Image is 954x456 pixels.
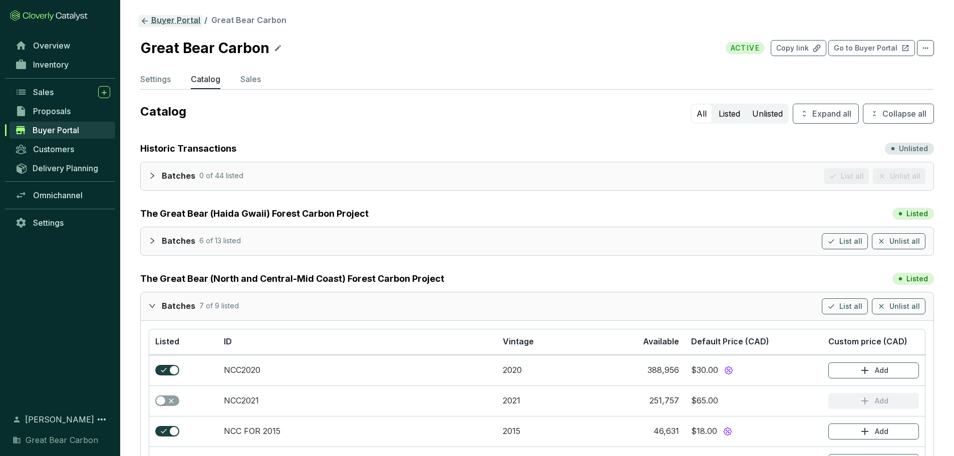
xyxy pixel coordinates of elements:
[33,106,71,116] span: Proposals
[906,274,928,284] p: Listed
[140,207,369,221] a: The Great Bear (Haida Gwaii) Forest Carbon Project
[692,105,712,123] button: All
[33,218,64,228] span: Settings
[899,144,928,154] p: Unlisted
[714,105,745,123] button: Listed
[776,43,809,53] p: Copy link
[33,87,54,97] span: Sales
[650,395,679,406] div: 251,757
[140,142,236,156] a: Historic Transactions
[140,37,270,59] p: Great Bear Carbon
[872,298,925,314] button: Unlist all
[812,108,851,120] span: Expand all
[872,233,925,249] button: Unlist all
[10,141,115,158] a: Customers
[497,355,582,385] td: 2020
[497,329,582,355] th: Vintage
[889,236,920,246] span: Unlist all
[224,365,260,375] a: NCC2020
[497,385,582,416] td: 2021
[10,122,115,139] a: Buyer Portal
[140,272,444,286] a: The Great Bear (North and Central-Mid Coast) Forest Carbon Project
[240,73,261,85] p: Sales
[224,336,232,346] span: ID
[218,416,497,446] td: NCC FOR 2015
[654,426,679,437] div: 46,631
[828,423,919,439] button: Add
[199,301,239,312] p: 7 of 9 listed
[747,105,788,123] button: Unlisted
[33,190,83,200] span: Omnichannel
[138,15,202,27] a: Buyer Portal
[875,426,888,436] p: Add
[771,40,826,56] button: Copy link
[648,365,679,376] div: 388,956
[822,233,868,249] button: List all
[889,301,920,311] span: Unlist all
[863,104,934,124] button: Collapse all
[33,144,74,154] span: Customers
[691,426,717,437] div: $18.00
[10,103,115,120] a: Proposals
[10,187,115,204] a: Omnichannel
[33,41,70,51] span: Overview
[149,329,218,355] th: Listed
[834,43,897,53] p: Go to Buyer Portal
[691,365,718,376] div: $30.00
[149,172,156,179] span: collapsed
[497,416,582,446] td: 2015
[149,168,162,183] div: collapsed
[162,236,195,247] p: Batches
[906,209,928,219] p: Listed
[224,426,280,436] a: NCC FOR 2015
[503,336,534,346] span: Vintage
[33,125,79,135] span: Buyer Portal
[140,73,171,85] p: Settings
[149,237,156,244] span: collapsed
[211,15,286,25] span: Great Bear Carbon
[643,336,679,346] span: Available
[149,302,156,309] span: expanded
[224,395,259,405] a: NCC2021
[882,108,926,120] span: Collapse all
[875,365,888,375] p: Add
[828,336,907,346] span: Custom price (CAD)
[149,298,162,313] div: expanded
[218,329,497,355] th: ID
[33,163,98,173] span: Delivery Planning
[828,40,915,56] button: Go to Buyer Portal
[199,236,241,247] p: 6 of 13 listed
[10,214,115,231] a: Settings
[155,336,179,346] span: Listed
[10,56,115,73] a: Inventory
[828,362,919,378] button: Add
[10,84,115,101] a: Sales
[691,395,816,406] section: $65.00
[162,301,195,312] p: Batches
[822,298,868,314] button: List all
[10,160,115,176] a: Delivery Planning
[199,171,243,182] p: 0 of 44 listed
[25,413,94,425] span: [PERSON_NAME]
[204,15,207,27] li: /
[162,171,195,182] p: Batches
[218,355,497,385] td: NCC2020
[140,104,687,120] p: Catalog
[10,37,115,54] a: Overview
[582,329,685,355] th: Available
[191,73,220,85] p: Catalog
[839,236,862,246] span: List all
[218,385,497,416] td: NCC2021
[793,104,859,124] button: Expand all
[839,301,862,311] span: List all
[691,336,769,346] span: Default Price (CAD)
[726,42,765,54] span: ACTIVE
[149,233,162,248] div: collapsed
[26,434,98,446] span: Great Bear Carbon
[33,60,69,70] span: Inventory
